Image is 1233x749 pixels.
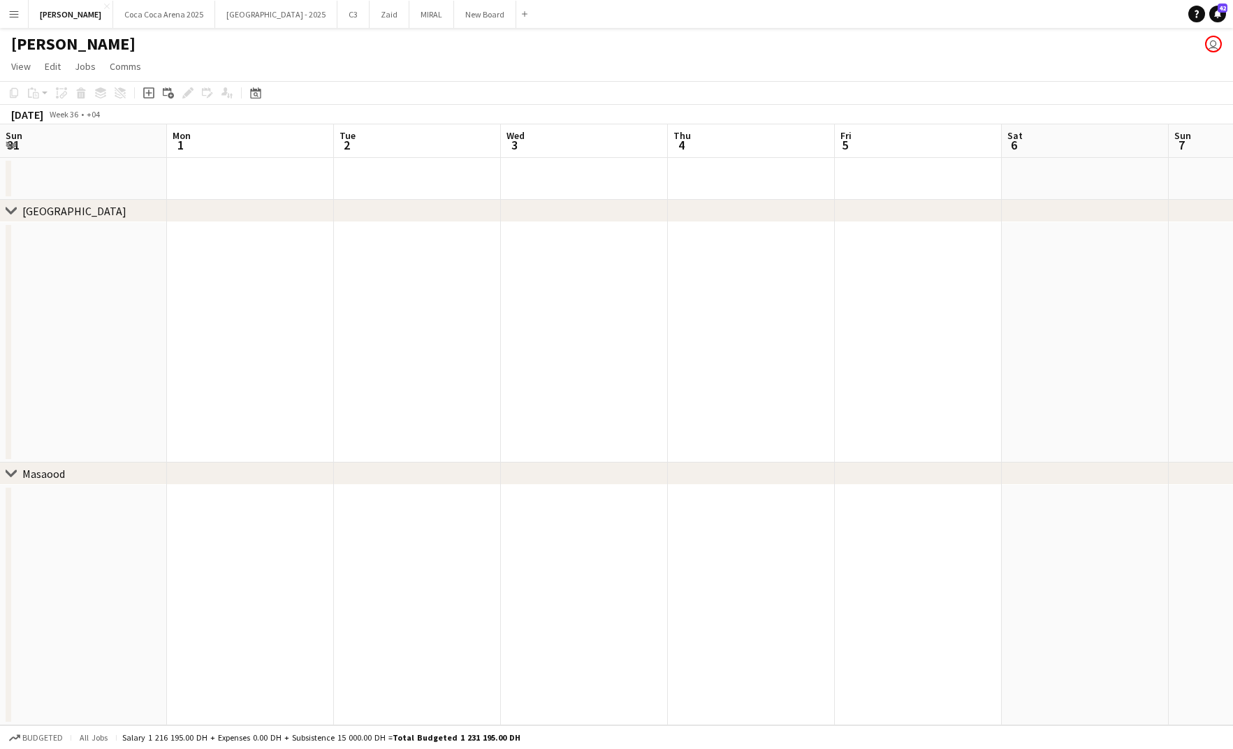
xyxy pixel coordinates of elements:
[1209,6,1226,22] a: 42
[170,137,191,153] span: 1
[7,730,65,746] button: Budgeted
[39,57,66,75] a: Edit
[11,60,31,73] span: View
[1174,129,1191,142] span: Sun
[671,137,691,153] span: 4
[75,60,96,73] span: Jobs
[370,1,409,28] button: Zaid
[506,129,525,142] span: Wed
[110,60,141,73] span: Comms
[45,60,61,73] span: Edit
[1218,3,1227,13] span: 42
[673,129,691,142] span: Thu
[104,57,147,75] a: Comms
[87,109,100,119] div: +04
[1205,36,1222,52] app-user-avatar: Kate Oliveros
[337,137,356,153] span: 2
[337,1,370,28] button: C3
[3,137,22,153] span: 31
[22,467,65,481] div: Masaood
[454,1,516,28] button: New Board
[29,1,113,28] button: [PERSON_NAME]
[69,57,101,75] a: Jobs
[1007,129,1023,142] span: Sat
[6,129,22,142] span: Sun
[1172,137,1191,153] span: 7
[504,137,525,153] span: 3
[46,109,81,119] span: Week 36
[409,1,454,28] button: MIRAL
[22,733,63,743] span: Budgeted
[11,34,136,54] h1: [PERSON_NAME]
[122,732,520,743] div: Salary 1 216 195.00 DH + Expenses 0.00 DH + Subsistence 15 000.00 DH =
[11,108,43,122] div: [DATE]
[215,1,337,28] button: [GEOGRAPHIC_DATA] - 2025
[6,57,36,75] a: View
[340,129,356,142] span: Tue
[22,204,126,218] div: [GEOGRAPHIC_DATA]
[173,129,191,142] span: Mon
[113,1,215,28] button: Coca Coca Arena 2025
[838,137,852,153] span: 5
[77,732,110,743] span: All jobs
[393,732,520,743] span: Total Budgeted 1 231 195.00 DH
[1005,137,1023,153] span: 6
[840,129,852,142] span: Fri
